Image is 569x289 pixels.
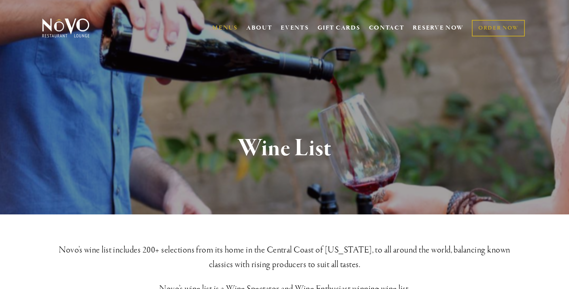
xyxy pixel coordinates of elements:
img: Novo Restaurant &amp; Lounge [40,18,91,38]
a: ORDER NOW [472,20,525,36]
h3: Novo’s wine list includes 200+ selections from its home in the Central Coast of [US_STATE], to al... [55,243,514,272]
a: CONTACT [369,20,405,36]
a: EVENTS [281,24,309,32]
a: MENUS [212,24,238,32]
a: RESERVE NOW [413,20,464,36]
a: GIFT CARDS [318,20,360,36]
h1: Wine List [55,135,514,162]
a: ABOUT [246,24,273,32]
